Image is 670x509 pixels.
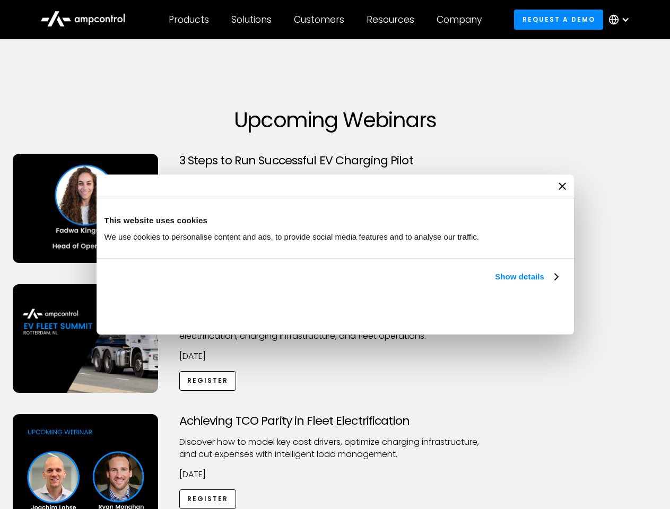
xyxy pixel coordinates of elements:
[105,214,566,227] div: This website uses cookies
[559,182,566,190] button: Close banner
[169,14,209,25] div: Products
[437,14,482,25] div: Company
[179,469,491,480] p: [DATE]
[231,14,272,25] div: Solutions
[179,154,491,168] h3: 3 Steps to Run Successful EV Charging Pilot
[105,232,480,241] span: We use cookies to personalise content and ads, to provide social media features and to analyse ou...
[179,489,237,509] a: Register
[514,10,603,29] a: Request a demo
[294,14,344,25] div: Customers
[179,350,491,362] p: [DATE]
[13,107,658,133] h1: Upcoming Webinars
[367,14,414,25] div: Resources
[179,414,491,428] h3: Achieving TCO Parity in Fleet Electrification
[495,270,558,283] a: Show details
[410,295,562,326] button: Okay
[179,436,491,460] p: Discover how to model key cost drivers, optimize charging infrastructure, and cut expenses with i...
[179,371,237,391] a: Register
